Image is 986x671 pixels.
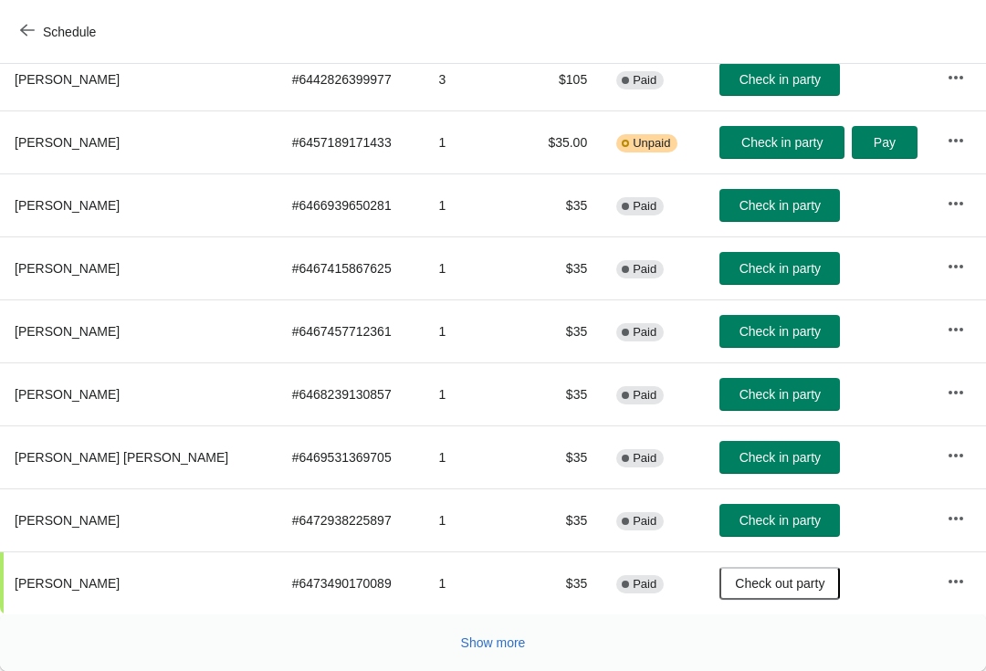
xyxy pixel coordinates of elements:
[524,425,602,488] td: $35
[633,73,656,88] span: Paid
[524,488,602,551] td: $35
[15,513,120,528] span: [PERSON_NAME]
[15,135,120,150] span: [PERSON_NAME]
[278,110,425,173] td: # 6457189171433
[461,635,526,650] span: Show more
[425,110,524,173] td: 1
[278,488,425,551] td: # 6472938225897
[741,135,823,150] span: Check in party
[425,299,524,362] td: 1
[874,135,896,150] span: Pay
[425,488,524,551] td: 1
[425,236,524,299] td: 1
[278,236,425,299] td: # 6467415867625
[278,362,425,425] td: # 6468239130857
[15,198,120,213] span: [PERSON_NAME]
[15,387,120,402] span: [PERSON_NAME]
[15,450,228,465] span: [PERSON_NAME] [PERSON_NAME]
[524,551,602,614] td: $35
[278,299,425,362] td: # 6467457712361
[278,551,425,614] td: # 6473490170089
[719,504,840,537] button: Check in party
[15,261,120,276] span: [PERSON_NAME]
[719,441,840,474] button: Check in party
[9,16,110,48] button: Schedule
[15,576,120,591] span: [PERSON_NAME]
[633,451,656,466] span: Paid
[719,63,840,96] button: Check in party
[15,324,120,339] span: [PERSON_NAME]
[735,576,824,591] span: Check out party
[719,378,840,411] button: Check in party
[852,126,917,159] button: Pay
[739,450,821,465] span: Check in party
[43,25,96,39] span: Schedule
[524,173,602,236] td: $35
[524,110,602,173] td: $35.00
[633,325,656,340] span: Paid
[739,261,821,276] span: Check in party
[524,362,602,425] td: $35
[425,425,524,488] td: 1
[719,567,840,600] button: Check out party
[524,299,602,362] td: $35
[633,136,670,151] span: Unpaid
[739,324,821,339] span: Check in party
[739,198,821,213] span: Check in party
[524,47,602,110] td: $105
[278,425,425,488] td: # 6469531369705
[719,189,840,222] button: Check in party
[425,362,524,425] td: 1
[633,577,656,592] span: Paid
[633,388,656,403] span: Paid
[425,173,524,236] td: 1
[719,252,840,285] button: Check in party
[739,72,821,87] span: Check in party
[739,387,821,402] span: Check in party
[15,72,120,87] span: [PERSON_NAME]
[739,513,821,528] span: Check in party
[425,47,524,110] td: 3
[719,315,840,348] button: Check in party
[719,126,844,159] button: Check in party
[524,236,602,299] td: $35
[633,199,656,214] span: Paid
[633,262,656,277] span: Paid
[425,551,524,614] td: 1
[633,514,656,529] span: Paid
[278,173,425,236] td: # 6466939650281
[278,47,425,110] td: # 6442826399977
[454,626,533,659] button: Show more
